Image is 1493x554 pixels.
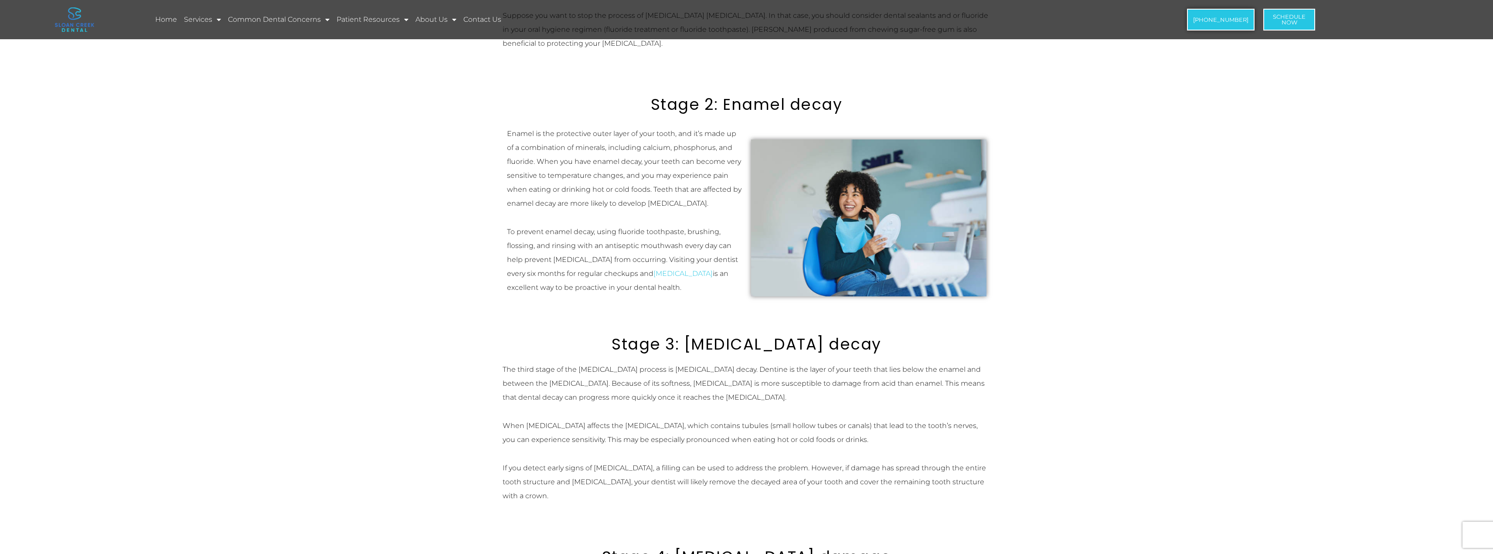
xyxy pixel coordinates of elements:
[503,419,991,447] p: When [MEDICAL_DATA] affects the [MEDICAL_DATA], which contains tubules (small hollow tubes or can...
[1263,9,1315,31] a: ScheduleNow
[227,10,331,30] a: Common Dental Concerns
[503,335,991,353] h2: Stage 3: [MEDICAL_DATA] decay
[154,10,178,30] a: Home
[414,10,458,30] a: About Us
[503,363,991,404] p: The third stage of the [MEDICAL_DATA] process is [MEDICAL_DATA] decay. Dentine is the layer of yo...
[503,461,991,503] p: If you detect early signs of [MEDICAL_DATA], a filling can be used to address the problem. Howeve...
[751,139,986,296] img: Dental visit
[55,7,94,32] img: logo
[1187,9,1255,31] a: [PHONE_NUMBER]
[503,95,991,114] h2: Stage 2: Enamel decay
[507,127,742,211] p: Enamel is the protective outer layer of your tooth, and it’s made up of a combination of minerals...
[1193,17,1248,23] span: [PHONE_NUMBER]
[1273,14,1306,25] span: Schedule Now
[335,10,410,30] a: Patient Resources
[507,225,742,295] p: To prevent enamel decay, using fluoride toothpaste, brushing, flossing, and rinsing with an antis...
[154,10,1031,30] nav: Menu
[183,10,222,30] a: Services
[653,269,713,278] a: [MEDICAL_DATA]
[462,10,503,30] a: Contact Us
